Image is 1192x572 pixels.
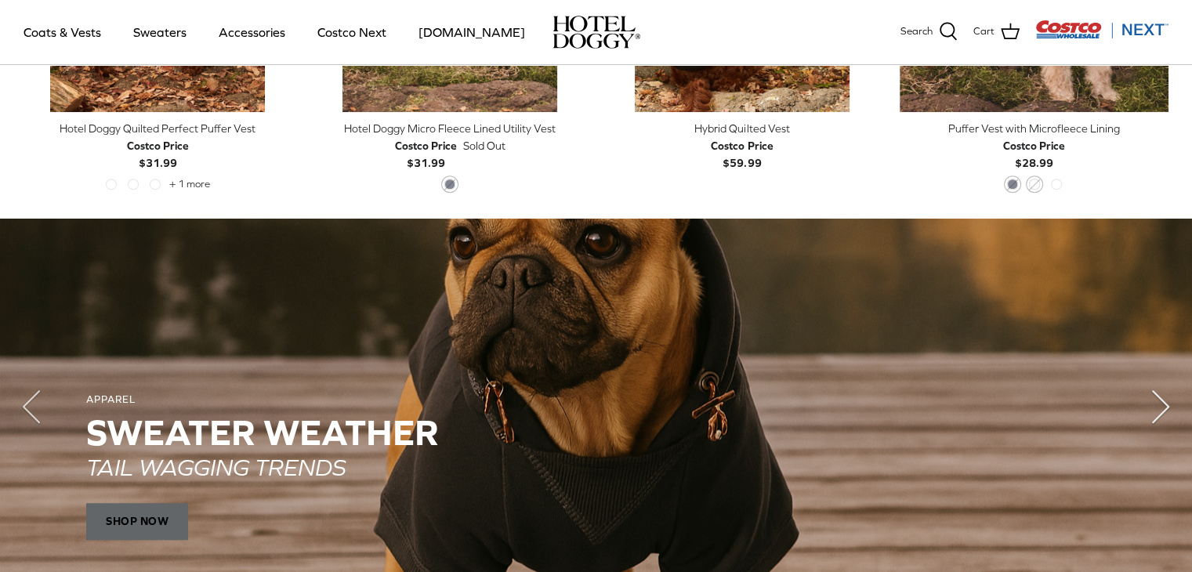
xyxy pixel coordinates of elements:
b: $59.99 [711,137,773,169]
b: $31.99 [395,137,457,169]
a: hoteldoggy.com hoteldoggycom [553,16,640,49]
a: Accessories [205,5,299,59]
a: Puffer Vest with Microfleece Lining Costco Price$28.99 [900,120,1168,172]
span: + 1 more [169,179,210,190]
span: SHOP NOW [86,502,188,540]
h2: SWEATER WEATHER [86,413,1106,453]
a: Visit Costco Next [1035,30,1168,42]
span: Sold Out [463,137,505,154]
a: Coats & Vests [9,5,115,59]
a: Hotel Doggy Micro Fleece Lined Utility Vest Costco Price$31.99 Sold Out [316,120,585,172]
div: Hotel Doggy Quilted Perfect Puffer Vest [24,120,292,137]
div: Costco Price [1003,137,1065,154]
button: Next [1129,375,1192,438]
a: Costco Next [303,5,400,59]
span: Search [900,24,933,40]
img: Costco Next [1035,20,1168,39]
a: [DOMAIN_NAME] [404,5,539,59]
b: $31.99 [127,137,189,169]
div: Hotel Doggy Micro Fleece Lined Utility Vest [316,120,585,137]
img: hoteldoggycom [553,16,640,49]
a: Hybrid Quilted Vest Costco Price$59.99 [608,120,877,172]
a: Hotel Doggy Quilted Perfect Puffer Vest Costco Price$31.99 [24,120,292,172]
a: Cart [973,22,1020,42]
div: APPAREL [86,393,1106,407]
div: Puffer Vest with Microfleece Lining [900,120,1168,137]
span: Cart [973,24,995,40]
a: Sweaters [119,5,201,59]
b: $28.99 [1003,137,1065,169]
em: TAIL WAGGING TRENDS [86,453,346,480]
a: Search [900,22,958,42]
div: Costco Price [711,137,773,154]
div: Hybrid Quilted Vest [608,120,877,137]
div: Costco Price [127,137,189,154]
div: Costco Price [395,137,457,154]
